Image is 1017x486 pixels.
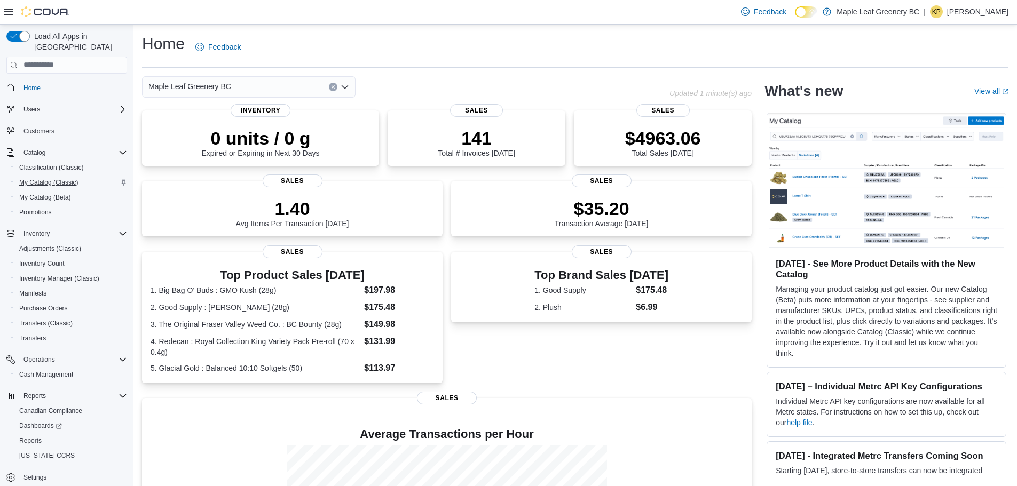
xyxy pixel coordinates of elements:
[23,127,54,136] span: Customers
[19,471,127,484] span: Settings
[151,302,360,313] dt: 2. Good Supply : [PERSON_NAME] (28g)
[15,242,85,255] a: Adjustments (Classic)
[15,176,83,189] a: My Catalog (Classic)
[2,102,131,117] button: Users
[364,362,434,375] dd: $113.97
[15,302,127,315] span: Purchase Orders
[191,36,245,58] a: Feedback
[151,269,434,282] h3: Top Product Sales [DATE]
[23,473,46,482] span: Settings
[19,146,127,159] span: Catalog
[737,1,791,22] a: Feedback
[2,80,131,95] button: Home
[21,6,69,17] img: Cova
[19,304,68,313] span: Purchase Orders
[2,469,131,485] button: Settings
[19,124,127,138] span: Customers
[11,331,131,346] button: Transfers
[15,434,46,447] a: Reports
[15,161,127,174] span: Classification (Classic)
[2,123,131,139] button: Customers
[364,301,434,314] dd: $175.48
[15,176,127,189] span: My Catalog (Classic)
[19,193,71,202] span: My Catalog (Beta)
[151,336,360,357] dt: 4. Redecan : Royal Collection King Variety Pack Pre-roll (70 x 0.4g)
[329,83,337,91] button: Clear input
[15,191,127,204] span: My Catalog (Beta)
[11,448,131,463] button: [US_STATE] CCRS
[669,89,752,98] p: Updated 1 minute(s) ago
[364,335,434,348] dd: $131.99
[15,161,88,174] a: Classification (Classic)
[19,353,127,366] span: Operations
[11,418,131,433] a: Dashboards
[2,226,131,241] button: Inventory
[19,244,81,253] span: Adjustments (Classic)
[151,285,360,296] dt: 1. Big Bag O' Buds : GMO Kush (28g)
[19,407,82,415] span: Canadian Compliance
[776,258,997,280] h3: [DATE] - See More Product Details with the New Catalog
[786,418,812,427] a: help file
[19,208,52,217] span: Promotions
[974,87,1008,95] a: View allExternal link
[572,174,632,187] span: Sales
[23,105,40,114] span: Users
[19,274,99,283] span: Inventory Manager (Classic)
[151,428,743,441] h4: Average Transactions per Hour
[15,272,127,285] span: Inventory Manager (Classic)
[11,160,131,175] button: Classification (Classic)
[341,83,349,91] button: Open list of options
[930,5,943,18] div: Krystle Parsons
[19,389,50,402] button: Reports
[19,227,127,240] span: Inventory
[438,128,515,157] div: Total # Invoices [DATE]
[364,318,434,331] dd: $149.98
[19,163,84,172] span: Classification (Classic)
[30,31,127,52] span: Load All Apps in [GEOGRAPHIC_DATA]
[19,389,127,402] span: Reports
[23,148,45,157] span: Catalog
[11,433,131,448] button: Reports
[572,245,632,258] span: Sales
[11,190,131,205] button: My Catalog (Beta)
[534,285,632,296] dt: 1. Good Supply
[776,450,997,461] h3: [DATE] - Integrated Metrc Transfers Coming Soon
[534,302,632,313] dt: 2. Plush
[924,5,926,18] p: |
[23,355,55,364] span: Operations
[19,103,127,116] span: Users
[15,287,51,300] a: Manifests
[15,206,127,219] span: Promotions
[2,388,131,403] button: Reports
[625,128,701,149] p: $4963.06
[15,368,127,381] span: Cash Management
[11,367,131,382] button: Cash Management
[11,175,131,190] button: My Catalog (Classic)
[19,289,46,298] span: Manifests
[151,363,360,373] dt: 5. Glacial Gold : Balanced 10:10 Softgels (50)
[11,403,131,418] button: Canadian Compliance
[15,206,56,219] a: Promotions
[15,272,104,285] a: Inventory Manager (Classic)
[19,146,50,159] button: Catalog
[11,316,131,331] button: Transfers (Classic)
[202,128,320,157] div: Expired or Expiring in Next 30 Days
[2,145,131,160] button: Catalog
[417,392,477,404] span: Sales
[2,352,131,367] button: Operations
[15,302,72,315] a: Purchase Orders
[932,5,941,18] span: KP
[15,449,127,462] span: Washington CCRS
[15,449,79,462] a: [US_STATE] CCRS
[19,227,54,240] button: Inventory
[19,370,73,379] span: Cash Management
[19,334,46,342] span: Transfers
[555,198,649,219] p: $35.20
[15,332,127,345] span: Transfers
[11,241,131,256] button: Adjustments (Classic)
[11,301,131,316] button: Purchase Orders
[636,284,668,297] dd: $175.48
[19,471,51,484] a: Settings
[19,178,78,187] span: My Catalog (Classic)
[208,42,241,52] span: Feedback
